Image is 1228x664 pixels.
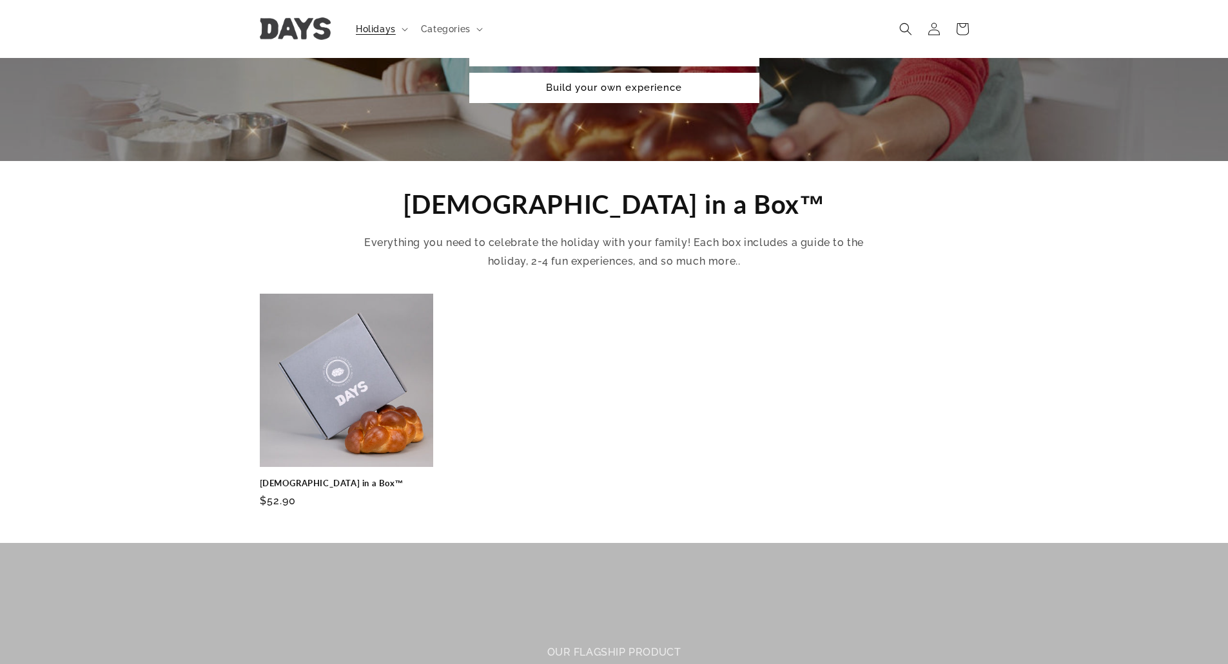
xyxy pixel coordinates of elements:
[363,234,866,271] p: Everything you need to celebrate the holiday with your family! Each box includes a guide to the h...
[260,294,969,520] ul: Slider
[892,15,920,43] summary: Search
[356,23,396,35] span: Holidays
[348,15,413,43] summary: Holidays
[421,23,471,35] span: Categories
[413,15,488,43] summary: Categories
[403,189,826,220] span: [DEMOGRAPHIC_DATA] in a Box™
[469,73,759,103] a: Build your own experience
[260,478,433,489] a: [DEMOGRAPHIC_DATA] in a Box™
[418,643,811,662] div: Our flagship product
[260,18,331,41] img: Days United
